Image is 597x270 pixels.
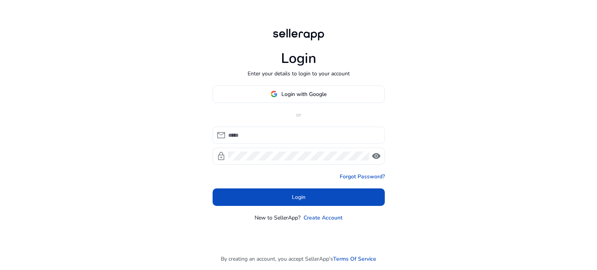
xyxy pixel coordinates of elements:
[271,91,278,98] img: google-logo.svg
[304,214,342,222] a: Create Account
[281,90,326,98] span: Login with Google
[216,152,226,161] span: lock
[213,85,385,103] button: Login with Google
[372,152,381,161] span: visibility
[248,70,350,78] p: Enter your details to login to your account
[213,188,385,206] button: Login
[216,131,226,140] span: mail
[281,50,316,67] h1: Login
[213,111,385,119] p: or
[292,193,305,201] span: Login
[333,255,376,263] a: Terms Of Service
[255,214,300,222] p: New to SellerApp?
[340,172,385,181] a: Forgot Password?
